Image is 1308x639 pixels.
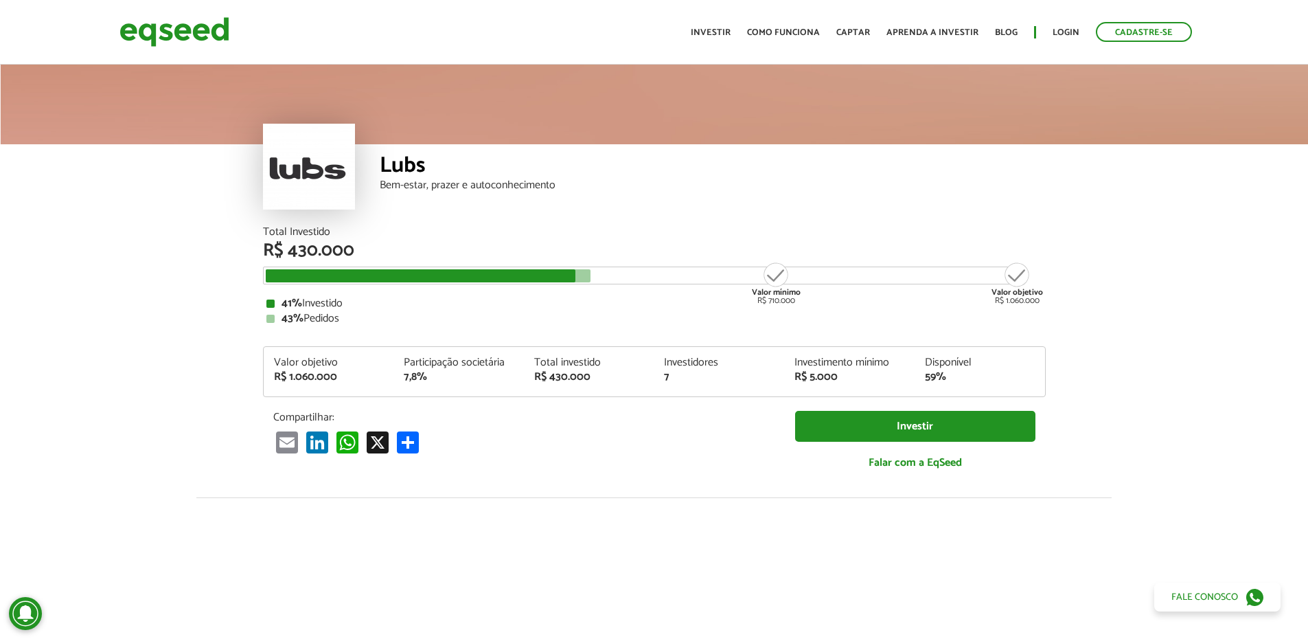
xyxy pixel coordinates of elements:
a: Compartilhar [394,431,422,453]
a: Investir [691,28,731,37]
div: Investido [266,298,1042,309]
div: Investimento mínimo [794,357,904,368]
a: Cadastre-se [1096,22,1192,42]
a: Captar [836,28,870,37]
div: R$ 5.000 [794,372,904,383]
div: Total investido [534,357,644,368]
div: Participação societária [404,357,514,368]
strong: Valor objetivo [991,286,1043,299]
div: R$ 1.060.000 [274,372,384,383]
div: 59% [925,372,1035,383]
a: Email [273,431,301,453]
div: Valor objetivo [274,357,384,368]
div: R$ 1.060.000 [991,261,1043,305]
div: Total Investido [263,227,1046,238]
a: X [364,431,391,453]
div: R$ 710.000 [750,261,802,305]
div: Investidores [664,357,774,368]
div: 7,8% [404,372,514,383]
a: Falar com a EqSeed [795,449,1035,477]
div: 7 [664,372,774,383]
p: Compartilhar: [273,411,775,424]
div: R$ 430.000 [534,372,644,383]
div: Bem-estar, prazer e autoconhecimento [380,180,1046,191]
strong: Valor mínimo [752,286,801,299]
strong: 43% [282,309,303,328]
a: Aprenda a investir [886,28,978,37]
a: Fale conosco [1154,583,1281,612]
strong: 41% [282,294,302,313]
a: Como funciona [747,28,820,37]
div: Disponível [925,357,1035,368]
a: LinkedIn [303,431,331,453]
img: EqSeed [119,14,229,50]
div: Lubs [380,155,1046,180]
a: Blog [995,28,1018,37]
a: Login [1053,28,1079,37]
div: R$ 430.000 [263,242,1046,260]
div: Pedidos [266,313,1042,324]
a: WhatsApp [334,431,361,453]
a: Investir [795,411,1035,442]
